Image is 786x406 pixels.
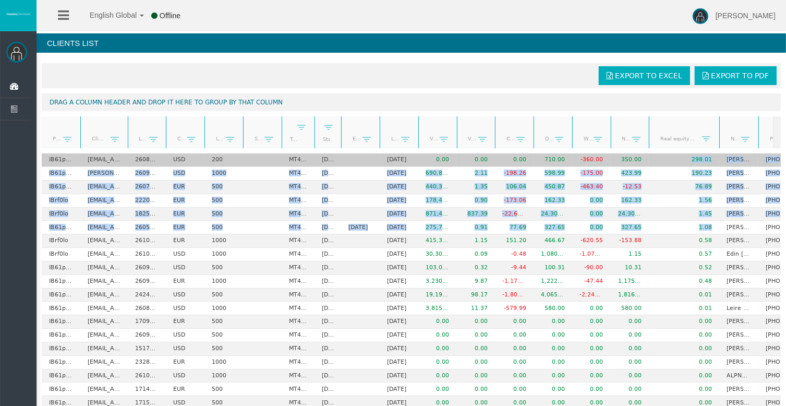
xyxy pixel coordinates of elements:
td: [PERSON_NAME] [PERSON_NAME] [719,221,758,234]
td: [PERSON_NAME] [719,342,758,356]
td: 0.00 [572,329,611,342]
td: -620.55 [572,234,611,248]
span: Export to PDF [711,71,769,80]
td: IBrf0lo [42,248,80,261]
td: 0.00 [418,329,457,342]
td: [DATE] [380,208,418,221]
a: Name [724,132,742,146]
td: 0.00 [611,329,649,342]
td: 11.37 [457,302,495,315]
td: IB61pg9 [42,302,80,315]
td: 106.04 [495,181,534,194]
td: 0.57 [649,248,719,261]
td: [DATE] [315,208,341,221]
td: [PERSON_NAME] [PERSON_NAME] CHAMBA [719,329,758,342]
td: MT4 LiveFixedSpreadAccount [282,221,315,234]
td: [DATE] [380,181,418,194]
td: [EMAIL_ADDRESS][DOMAIN_NAME] [80,329,128,342]
img: logo.svg [5,12,31,16]
a: Deposits [538,132,555,146]
td: 24,304.53 [534,208,572,221]
td: 500 [204,261,243,275]
td: 0.00 [572,315,611,329]
td: [PERSON_NAME] Calla [719,208,758,221]
td: [DATE] [315,221,341,234]
td: MT4 LiveFixedSpreadAccount [282,261,315,275]
td: 0.00 [457,342,495,356]
td: [EMAIL_ADDRESS][DOMAIN_NAME] [80,315,128,329]
td: -360.00 [572,153,611,167]
td: [DATE] [315,234,341,248]
td: 0.00 [418,342,457,356]
td: -1,175.26 [495,275,534,289]
td: 10.31 [611,261,649,275]
td: [DATE] [315,261,341,275]
td: -1,079.00 [572,248,611,261]
td: 350.00 [611,153,649,167]
td: [EMAIL_ADDRESS][DOMAIN_NAME] [80,208,128,221]
td: 1000 [204,167,243,181]
td: [DATE] [380,261,418,275]
td: 24249320 [128,289,166,302]
td: MT4 LiveFixedSpreadAccount [282,302,315,315]
td: -175.00 [572,167,611,181]
td: [EMAIL_ADDRESS][DOMAIN_NAME] [80,289,128,302]
a: Partner code [46,132,63,146]
td: [PERSON_NAME] [PERSON_NAME] [719,153,758,167]
td: 0.00 [495,342,534,356]
td: IB61pg9 [42,315,80,329]
td: [DATE] [380,315,418,329]
td: 1.45 [649,208,719,221]
td: [DATE] [315,329,341,342]
td: 76.89 [649,181,719,194]
td: [DATE] [315,289,341,302]
td: [DATE] [380,289,418,302]
td: 0.48 [649,275,719,289]
td: 26092184 [128,261,166,275]
td: [PERSON_NAME] [PERSON_NAME] [719,167,758,181]
td: 0.00 [418,315,457,329]
td: 3,230,078.77 [418,275,457,289]
td: MT4 LiveFloatingSpreadAccount [282,342,315,356]
td: 1.15 [611,248,649,261]
td: 26056654 [128,221,166,234]
td: [DATE] [380,153,418,167]
td: EUR [166,208,204,221]
td: 19,190,792.03 [418,289,457,302]
td: IB61pg9 [42,275,80,289]
td: 0.91 [457,221,495,234]
td: MT4 LiveFloatingSpreadAccount [282,356,315,369]
td: [EMAIL_ADDRESS][DOMAIN_NAME] [80,275,128,289]
td: 0.00 [495,356,534,369]
td: Leire [PERSON_NAME] [719,302,758,315]
td: 0.00 [457,329,495,342]
td: [EMAIL_ADDRESS][DOMAIN_NAME] [80,342,128,356]
td: 298.01 [649,153,719,167]
td: 26087219 [128,302,166,315]
td: USD [166,289,204,302]
td: 0.00 [572,356,611,369]
td: 500 [204,342,243,356]
td: IB61pg9 [42,221,80,234]
a: Short Code [248,132,264,146]
a: Client [85,132,111,146]
td: [DATE] [315,356,341,369]
td: [EMAIL_ADDRESS][DOMAIN_NAME] [80,248,128,261]
a: Export to PDF [695,66,777,85]
td: 0.00 [534,356,572,369]
td: [DATE] [380,248,418,261]
td: USD [166,167,204,181]
td: USD [166,342,204,356]
td: 0.00 [611,356,649,369]
td: 26106369 [128,248,166,261]
td: USD [166,329,204,342]
td: -9.44 [495,261,534,275]
td: 500 [204,315,243,329]
td: -90.00 [572,261,611,275]
a: Real equity [654,132,703,146]
td: 275,799.39 [418,221,457,234]
td: EUR [166,221,204,234]
td: 0.00 [649,356,719,369]
td: 26090460 [128,329,166,342]
td: [DATE] [380,221,418,234]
